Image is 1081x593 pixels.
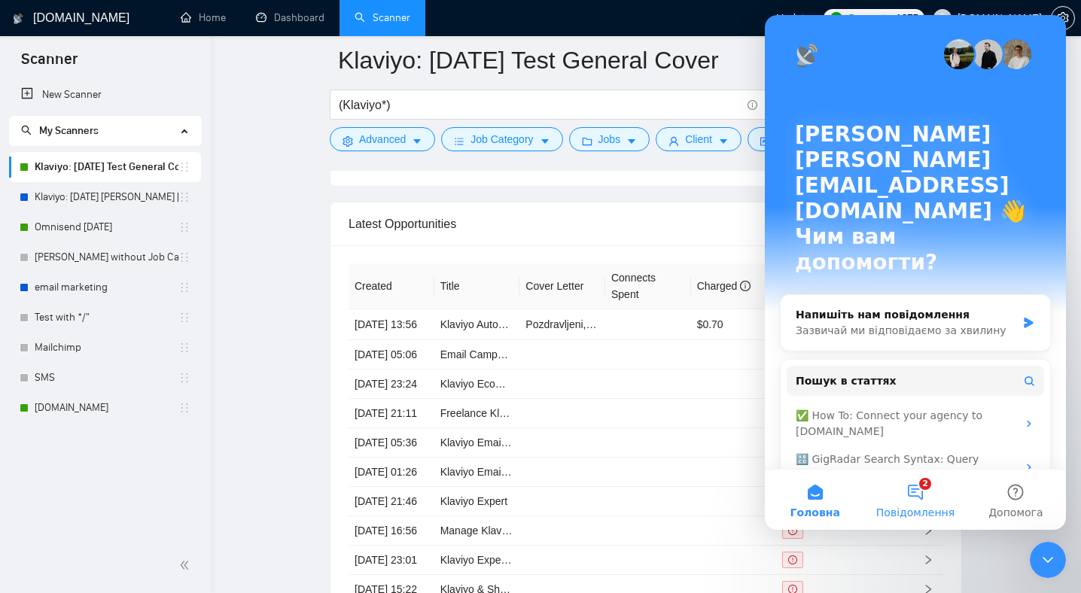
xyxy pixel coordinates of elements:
button: setting [1051,6,1075,30]
a: Klaviyo Email Setup for Outdoor Camping Store [440,436,663,449]
a: homeHome [181,11,226,24]
a: Klaviyo Automation Specialist for WooCommerce Store [440,318,697,330]
span: search [21,125,32,135]
th: Connects Spent [605,263,691,309]
td: $0.70 [691,309,777,340]
td: Klaviyo Ecommerce Email Manager | Multiple Accounts | SMS | A/B Testing | | Large Bonus Potential [434,369,520,399]
a: [PERSON_NAME] without Job Category [35,242,178,272]
li: Mailchimp [9,333,201,363]
a: dashboardDashboard [256,11,324,24]
td: Klaviyo Automation Specialist for WooCommerce Store [434,309,520,340]
a: Klaviyo Ecommerce Email Manager | Multiple Accounts | SMS | A/B Testing | | Large Bonus Potential [440,378,909,390]
td: Email Campaign Designer – Klaviyo (Fashion eCommerce) [434,340,520,369]
a: Test with */" [35,303,178,333]
span: exclamation-circle [788,555,797,564]
div: Latest Opportunities [349,202,943,245]
span: holder [178,402,190,414]
span: right [923,555,933,565]
td: Klaviyo Expert Needed for E-commerce Flow Setup [434,546,520,575]
a: Omnisend [DATE] [35,212,178,242]
td: Freelance Klaviyo Email Marketing Specialist - Entry Level [434,399,520,428]
a: Klaviyo: [DATE] [PERSON_NAME] [MEDICAL_DATA] [35,182,178,212]
span: Jobs [598,131,621,147]
img: logo [13,7,23,31]
span: user [937,13,948,23]
span: folder [582,135,592,147]
a: New Scanner [21,80,189,110]
th: Title [434,263,520,309]
span: 1875 [896,10,918,26]
li: New Scanner [9,80,201,110]
a: Klaviyo Expert Needed for E-commerce Flow Setup [440,554,681,566]
iframe: Intercom live chat [765,15,1066,530]
a: email marketing [35,272,178,303]
span: setting [343,135,353,147]
a: Klaviyo Email Flow Builder for E-commerce Brand [440,466,674,478]
span: holder [178,161,190,173]
span: bars [454,135,464,147]
span: holder [178,251,190,263]
span: right [923,525,933,536]
span: Scanner [9,48,90,80]
li: Klaviyo: 11.02.25 Tamara Cover Test [9,182,201,212]
a: Klaviyo Expert [440,495,507,507]
span: holder [178,191,190,203]
button: folderJobscaret-down [569,127,650,151]
span: holder [178,221,190,233]
a: Mailchimp [35,333,178,363]
li: Klaviyo Scanner without Job Category [9,242,201,272]
li: Test with */" [9,303,201,333]
a: Freelance Klaviyo Email Marketing Specialist - Entry Level [440,407,713,419]
input: Scanner name... [338,41,931,79]
span: Advanced [359,131,406,147]
li: Customer.io [9,393,201,423]
span: exclamation-circle [788,526,797,535]
span: Connects: [848,10,893,26]
span: caret-down [412,135,422,147]
td: Manage Klaviyo flows and campaigns [434,516,520,546]
th: Cover Letter [519,263,605,309]
li: email marketing [9,272,201,303]
td: [DATE] 21:11 [349,399,434,428]
span: holder [178,372,190,384]
span: user [668,135,679,147]
li: Klaviyo: 13.01.25 Test General Cover [9,152,201,182]
span: Updates [776,12,815,24]
img: upwork-logo.png [830,12,842,24]
input: Search Freelance Jobs... [339,96,741,114]
span: My Scanners [21,124,99,137]
span: My Scanners [39,124,99,137]
a: SMS [35,363,178,393]
span: caret-down [540,135,550,147]
a: Manage Klaviyo flows and campaigns [440,525,617,537]
td: [DATE] 23:01 [349,546,434,575]
span: holder [178,342,190,354]
a: searchScanner [355,11,410,24]
span: Client [685,131,712,147]
span: setting [1052,12,1074,24]
td: [DATE] 21:46 [349,487,434,516]
span: holder [178,312,190,324]
th: Created [349,263,434,309]
span: caret-down [626,135,637,147]
span: holder [178,281,190,293]
td: Klaviyo Expert [434,487,520,516]
span: idcard [760,135,771,147]
span: Job Category [470,131,533,147]
button: userClientcaret-down [656,127,741,151]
